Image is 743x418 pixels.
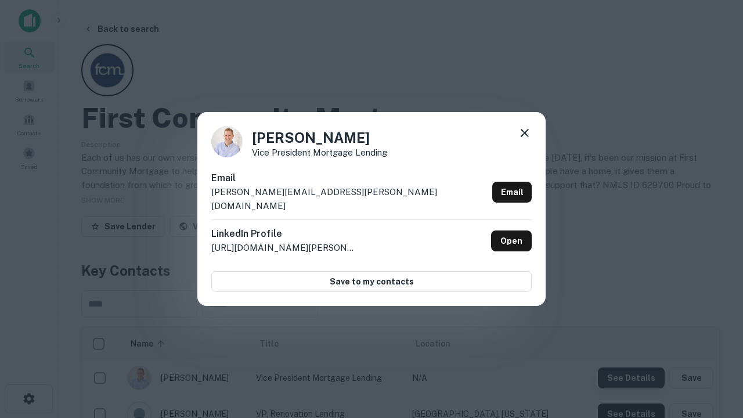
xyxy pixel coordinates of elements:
h6: Email [211,171,488,185]
img: 1520878720083 [211,126,243,157]
a: Email [492,182,532,203]
button: Save to my contacts [211,271,532,292]
a: Open [491,230,532,251]
h4: [PERSON_NAME] [252,127,387,148]
p: Vice President Mortgage Lending [252,148,387,157]
iframe: Chat Widget [685,325,743,381]
p: [PERSON_NAME][EMAIL_ADDRESS][PERSON_NAME][DOMAIN_NAME] [211,185,488,212]
p: [URL][DOMAIN_NAME][PERSON_NAME] [211,241,356,255]
h6: LinkedIn Profile [211,227,356,241]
